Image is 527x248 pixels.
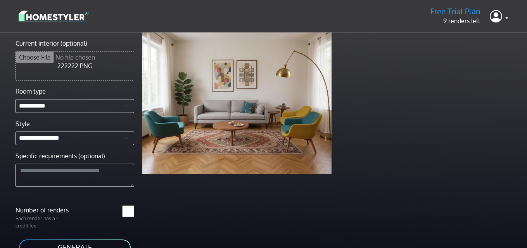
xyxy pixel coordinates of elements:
[16,151,105,161] label: Specific requirements (optional)
[430,7,480,16] h5: Free Trial Plan
[430,16,480,26] p: 9 renders left
[19,9,88,23] img: logo-3de290ba35641baa71223ecac5eacb59cb85b4c7fdf211dc9aaecaaee71ea2f8.svg
[11,215,75,229] p: Each render has a 1 credit fee
[16,39,87,48] label: Current interior (optional)
[16,87,46,96] label: Room type
[11,205,75,215] label: Number of renders
[16,119,30,128] label: Style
